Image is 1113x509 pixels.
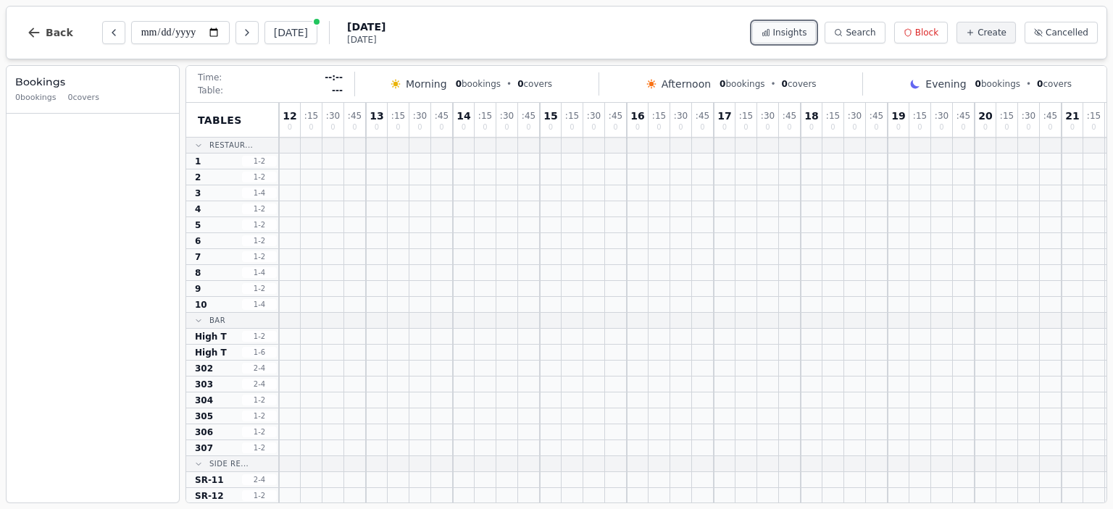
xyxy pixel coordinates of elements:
span: 0 [1070,124,1075,131]
span: 0 [939,124,943,131]
span: 0 [517,79,523,89]
span: 1 - 2 [242,426,277,437]
span: SR-12 [195,490,224,502]
span: Morning [406,77,447,91]
span: : 45 [783,112,796,120]
span: 0 [1026,124,1030,131]
span: 6 [195,235,201,247]
span: Restaur... [209,140,253,151]
button: Insights [752,22,817,43]
span: Side Re... [209,458,249,469]
span: 0 [656,124,661,131]
span: 0 [635,124,640,131]
span: 13 [370,111,383,121]
span: 0 covers [68,92,99,104]
span: 10 [195,299,207,311]
span: 18 [804,111,818,121]
span: • [507,78,512,90]
span: 9 [195,283,201,295]
span: 0 [1037,79,1043,89]
span: 7 [195,251,201,263]
button: Create [956,22,1016,43]
span: 1 [195,156,201,167]
span: : 15 [304,112,318,120]
span: 1 - 2 [242,442,277,453]
span: 19 [891,111,905,121]
span: 0 [591,124,596,131]
span: bookings [456,78,501,90]
span: bookings [975,78,1020,90]
span: 0 [526,124,530,131]
span: 0 [396,124,400,131]
span: : 15 [913,112,927,120]
span: 305 [195,411,213,422]
span: 0 [983,124,988,131]
span: Search [846,27,875,38]
button: Cancelled [1025,22,1098,43]
span: 0 [417,124,422,131]
span: [DATE] [347,20,385,34]
span: Create [977,27,1006,38]
span: : 15 [652,112,666,120]
span: 304 [195,395,213,406]
button: Next day [235,21,259,44]
span: 1 - 4 [242,188,277,198]
span: 16 [630,111,644,121]
span: : 15 [478,112,492,120]
span: 2 - 4 [242,363,277,374]
span: : 45 [1043,112,1057,120]
span: Back [46,28,73,38]
button: Search [825,22,885,43]
span: 1 - 4 [242,267,277,278]
span: 1 - 2 [242,251,277,262]
span: 303 [195,379,213,390]
span: 0 [917,124,922,131]
span: • [1026,78,1031,90]
button: [DATE] [264,21,317,44]
span: 1 - 6 [242,347,277,358]
span: : 30 [848,112,862,120]
span: 2 - 4 [242,474,277,485]
span: Bar [209,315,225,326]
span: : 30 [761,112,775,120]
span: Tables [198,113,242,127]
span: 15 [543,111,557,121]
span: 307 [195,442,213,454]
span: : 45 [435,112,449,120]
span: 0 [787,124,791,131]
span: : 45 [609,112,622,120]
span: 0 [975,79,981,89]
span: : 15 [1087,112,1101,120]
span: : 30 [587,112,601,120]
span: 0 [504,124,509,131]
span: : 15 [391,112,405,120]
span: covers [782,78,817,90]
span: Insights [773,27,807,38]
span: 1 - 2 [242,395,277,405]
span: 1 - 2 [242,203,277,214]
span: bookings [720,78,764,90]
span: 1 - 2 [242,411,277,421]
span: • [771,78,776,90]
span: 0 [700,124,704,131]
span: : 15 [826,112,840,120]
span: : 45 [348,112,362,120]
span: : 30 [500,112,514,120]
span: 0 [439,124,443,131]
button: Back [15,15,85,50]
span: 2 - 4 [242,379,277,390]
span: : 30 [935,112,949,120]
span: 1 - 2 [242,490,277,501]
span: : 15 [565,112,579,120]
span: 0 [743,124,748,131]
span: 3 [195,188,201,199]
span: 0 [462,124,466,131]
span: 1 - 2 [242,235,277,246]
span: : 45 [870,112,883,120]
button: Block [894,22,948,43]
span: 0 [288,124,292,131]
span: : 15 [739,112,753,120]
span: 0 bookings [15,92,57,104]
span: 0 [549,124,553,131]
span: : 45 [522,112,535,120]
